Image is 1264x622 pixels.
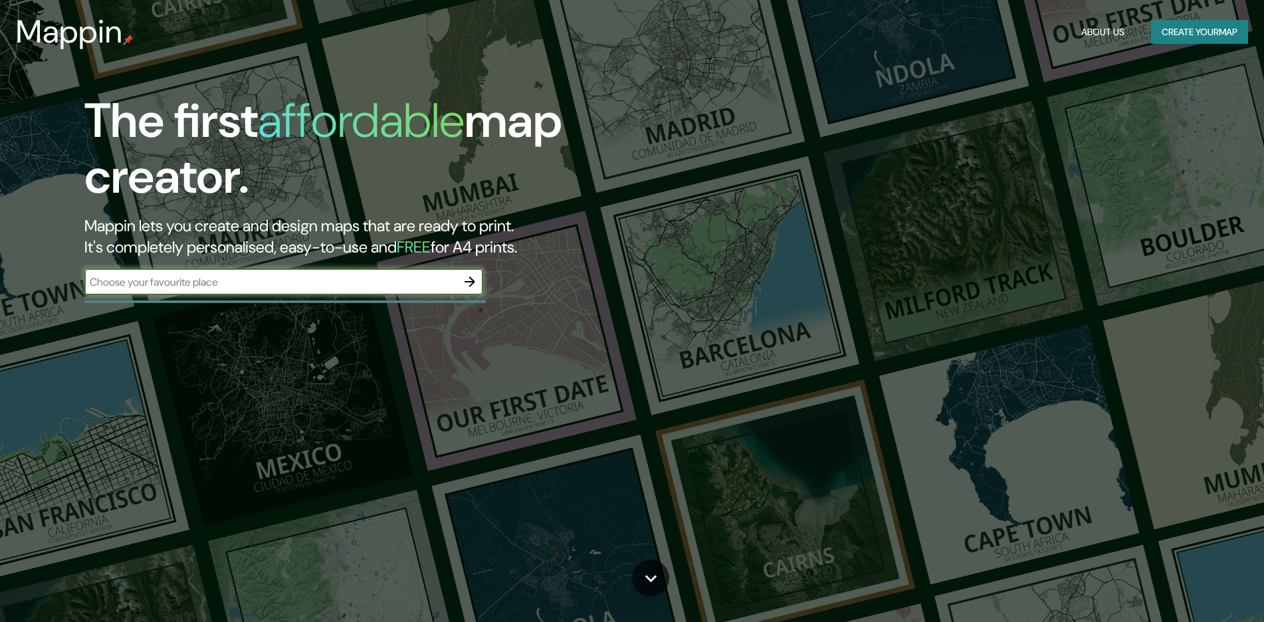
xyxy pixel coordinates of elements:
h5: FREE [397,237,431,257]
h1: affordable [258,90,465,152]
h3: Mappin [16,13,123,51]
h2: Mappin lets you create and design maps that are ready to print. It's completely personalised, eas... [84,215,716,258]
button: Create yourmap [1151,20,1248,45]
button: About Us [1076,20,1130,45]
img: mappin-pin [123,35,134,45]
h1: The first map creator. [84,93,716,215]
input: Choose your favourite place [84,274,457,290]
